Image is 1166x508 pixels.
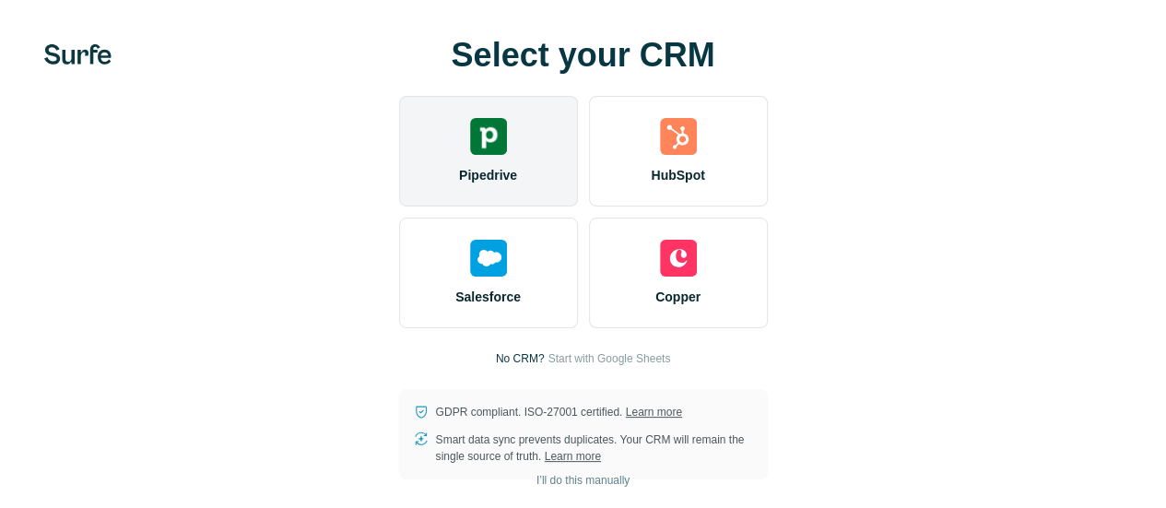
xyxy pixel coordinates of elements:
[655,288,701,306] span: Copper
[459,166,517,184] span: Pipedrive
[536,472,630,489] span: I’ll do this manually
[436,404,682,420] p: GDPR compliant. ISO-27001 certified.
[524,467,642,494] button: I’ll do this manually
[399,37,768,74] h1: Select your CRM
[44,44,112,65] img: Surfe's logo
[660,118,697,155] img: hubspot's logo
[660,240,697,277] img: copper's logo
[455,288,521,306] span: Salesforce
[436,431,753,465] p: Smart data sync prevents duplicates. Your CRM will remain the single source of truth.
[651,166,704,184] span: HubSpot
[496,350,545,367] p: No CRM?
[626,406,682,419] a: Learn more
[470,240,507,277] img: salesforce's logo
[470,118,507,155] img: pipedrive's logo
[548,350,670,367] button: Start with Google Sheets
[545,450,601,463] a: Learn more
